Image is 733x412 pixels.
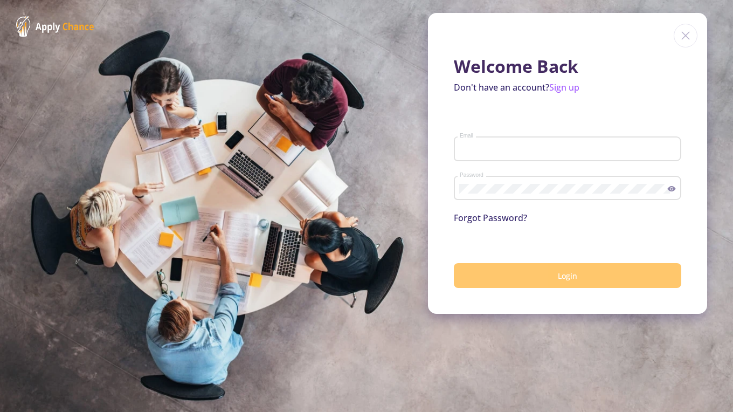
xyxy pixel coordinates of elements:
[454,56,681,77] h1: Welcome Back
[549,81,579,93] a: Sign up
[454,81,681,94] p: Don't have an account?
[16,16,94,37] img: ApplyChance Logo
[454,212,527,224] a: Forgot Password?
[454,263,681,289] button: Login
[674,24,697,47] img: close icon
[558,271,577,281] span: Login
